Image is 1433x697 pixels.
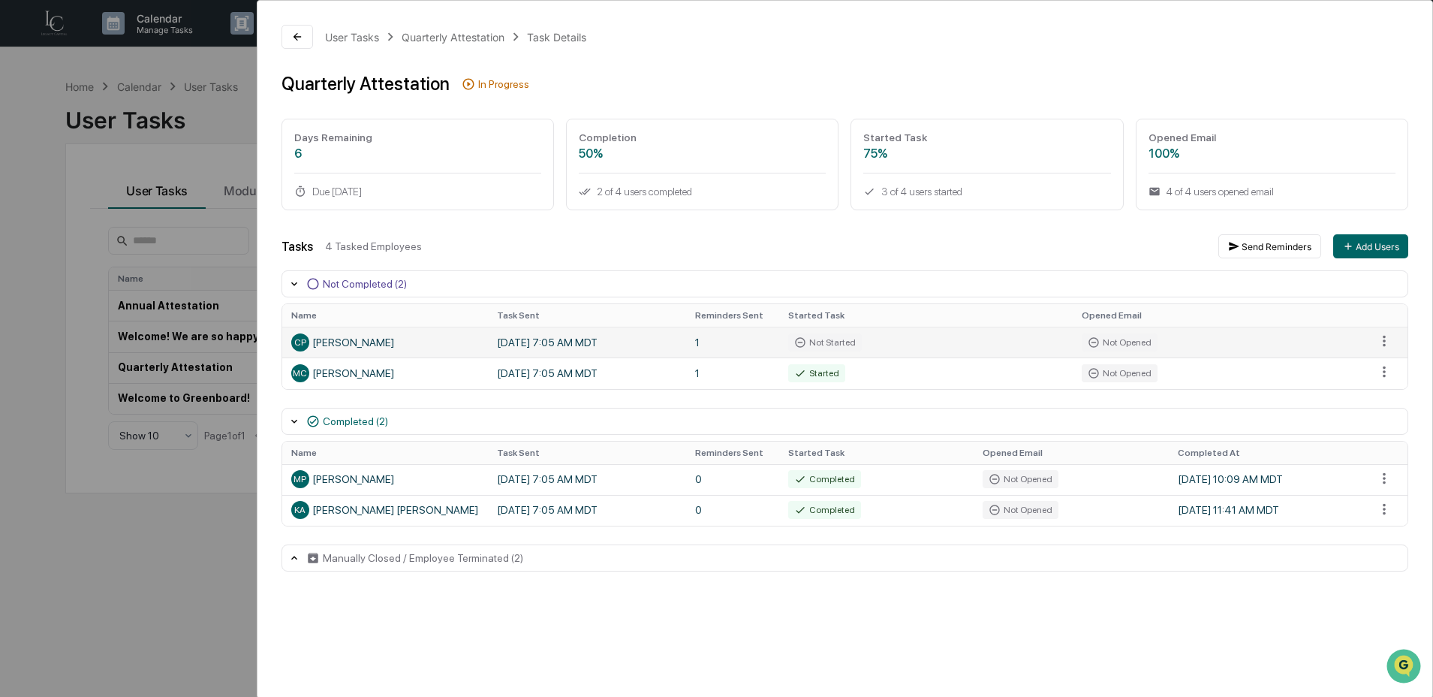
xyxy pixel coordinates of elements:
div: Completed [788,501,861,519]
div: [PERSON_NAME] [291,470,479,488]
div: Due [DATE] [294,186,541,198]
div: Quarterly Attestation [402,31,504,44]
div: 🗄️ [109,191,121,203]
th: Opened Email [1073,304,1367,327]
div: Not Opened [1082,333,1158,352]
a: 🖐️Preclearance [9,183,103,210]
div: Not Completed (2) [323,278,407,290]
a: Powered byPylon [106,254,182,266]
a: 🔎Data Lookup [9,212,101,239]
th: Name [282,304,488,327]
td: [DATE] 7:05 AM MDT [488,495,686,526]
div: 75% [863,146,1110,161]
div: 🖐️ [15,191,27,203]
div: Completed [788,470,861,488]
td: [DATE] 7:05 AM MDT [488,327,686,358]
div: [PERSON_NAME] [291,364,479,382]
div: Completed (2) [323,415,388,427]
div: 4 of 4 users opened email [1149,186,1395,198]
button: Send Reminders [1218,234,1321,258]
div: User Tasks [325,31,379,44]
div: Start new chat [51,115,246,130]
div: Not Opened [1082,364,1158,382]
div: [PERSON_NAME] [PERSON_NAME] [291,501,479,519]
th: Task Sent [488,304,686,327]
div: 🔎 [15,219,27,231]
th: Reminders Sent [686,304,779,327]
span: Data Lookup [30,218,95,233]
span: CP [294,337,306,348]
th: Started Task [779,442,974,464]
span: MC [293,368,307,379]
a: 🗄️Attestations [103,183,192,210]
span: Preclearance [30,189,97,204]
div: Not Started [788,333,862,352]
div: [PERSON_NAME] [291,333,479,352]
div: Started [788,364,845,382]
td: 1 [686,327,779,358]
div: Quarterly Attestation [281,73,450,95]
td: [DATE] 10:09 AM MDT [1169,464,1367,495]
div: Opened Email [1149,131,1395,143]
td: 0 [686,495,779,526]
th: Reminders Sent [686,442,779,464]
div: Manually Closed / Employee Terminated (2) [323,552,523,564]
div: In Progress [478,78,529,90]
div: Completion [579,131,826,143]
th: Task Sent [488,442,686,464]
div: 100% [1149,146,1395,161]
iframe: Open customer support [1385,647,1425,688]
span: KA [294,505,306,515]
div: Not Opened [983,501,1058,519]
th: Name [282,442,488,464]
button: Start new chat [255,119,273,137]
p: How can we help? [15,32,273,56]
div: Not Opened [983,470,1058,488]
img: 1746055101610-c473b297-6a78-478c-a979-82029cc54cd1 [15,115,42,142]
td: [DATE] 7:05 AM MDT [488,358,686,388]
td: 0 [686,464,779,495]
td: [DATE] 7:05 AM MDT [488,464,686,495]
div: We're available if you need us! [51,130,190,142]
div: 4 Tasked Employees [325,240,1206,252]
th: Completed At [1169,442,1367,464]
button: Add Users [1333,234,1408,258]
div: Task Details [527,31,586,44]
span: Pylon [149,255,182,266]
div: 2 of 4 users completed [579,186,826,198]
div: Started Task [863,131,1110,143]
div: Days Remaining [294,131,541,143]
span: Attestations [124,189,186,204]
th: Opened Email [974,442,1169,464]
div: 6 [294,146,541,161]
th: Started Task [779,304,1073,327]
div: 50% [579,146,826,161]
div: Tasks [281,240,313,254]
div: 3 of 4 users started [863,186,1110,198]
td: 1 [686,358,779,388]
td: [DATE] 11:41 AM MDT [1169,495,1367,526]
span: MP [294,474,306,484]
